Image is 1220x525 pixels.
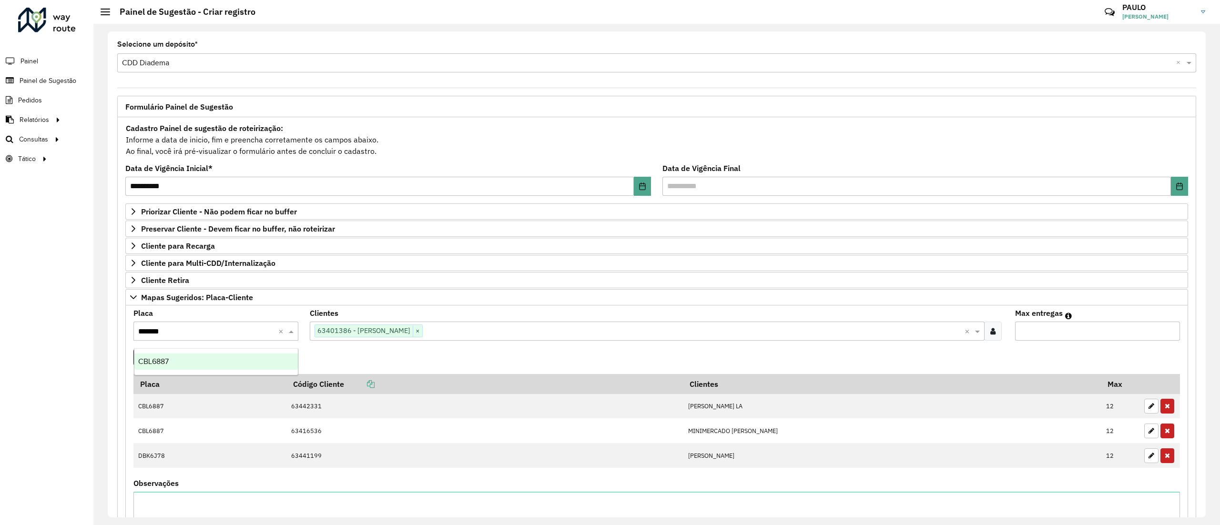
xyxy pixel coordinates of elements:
[286,374,683,394] th: Código Cliente
[125,221,1188,237] a: Preservar Cliente - Devem ficar no buffer, não roteirizar
[133,477,179,489] label: Observações
[18,95,42,105] span: Pedidos
[683,418,1101,443] td: MINIMERCADO [PERSON_NAME]
[117,39,198,50] label: Selecione um depósito
[125,103,233,111] span: Formulário Painel de Sugestão
[141,225,335,232] span: Preservar Cliente - Devem ficar no buffer, não roteirizar
[1101,418,1139,443] td: 12
[1101,443,1139,468] td: 12
[634,177,651,196] button: Choose Date
[1176,57,1184,69] span: Clear all
[286,443,683,468] td: 63441199
[315,325,413,336] span: 63401386 - [PERSON_NAME]
[1122,12,1194,21] span: [PERSON_NAME]
[1065,312,1072,320] em: Máximo de clientes que serão colocados na mesma rota com os clientes informados
[683,443,1101,468] td: [PERSON_NAME]
[133,443,286,468] td: DBK6J78
[125,289,1188,305] a: Mapas Sugeridos: Placa-Cliente
[125,272,1188,288] a: Cliente Retira
[662,162,741,174] label: Data de Vigência Final
[683,394,1101,419] td: [PERSON_NAME] LA
[125,122,1188,157] div: Informe a data de inicio, fim e preencha corretamente os campos abaixo. Ao final, você irá pré-vi...
[141,259,275,267] span: Cliente para Multi-CDD/Internalização
[18,154,36,164] span: Tático
[1015,307,1063,319] label: Max entregas
[133,307,153,319] label: Placa
[278,325,286,337] span: Clear all
[344,379,375,389] a: Copiar
[1101,374,1139,394] th: Max
[125,238,1188,254] a: Cliente para Recarga
[125,255,1188,271] a: Cliente para Multi-CDD/Internalização
[1099,2,1120,22] a: Contato Rápido
[286,418,683,443] td: 63416536
[413,325,422,337] span: ×
[20,56,38,66] span: Painel
[1171,177,1188,196] button: Choose Date
[1122,3,1194,12] h3: PAULO
[1101,394,1139,419] td: 12
[20,115,49,125] span: Relatórios
[310,307,338,319] label: Clientes
[133,394,286,419] td: CBL6887
[141,208,297,215] span: Priorizar Cliente - Não podem ficar no buffer
[683,374,1101,394] th: Clientes
[125,203,1188,220] a: Priorizar Cliente - Não podem ficar no buffer
[133,374,286,394] th: Placa
[110,7,255,17] h2: Painel de Sugestão - Criar registro
[965,325,973,337] span: Clear all
[286,394,683,419] td: 63442331
[20,76,76,86] span: Painel de Sugestão
[141,276,189,284] span: Cliente Retira
[134,348,298,375] ng-dropdown-panel: Options list
[125,162,213,174] label: Data de Vigência Inicial
[126,123,283,133] strong: Cadastro Painel de sugestão de roteirização:
[133,418,286,443] td: CBL6887
[141,242,215,250] span: Cliente para Recarga
[19,134,48,144] span: Consultas
[138,357,169,365] span: CBL6887
[141,293,253,301] span: Mapas Sugeridos: Placa-Cliente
